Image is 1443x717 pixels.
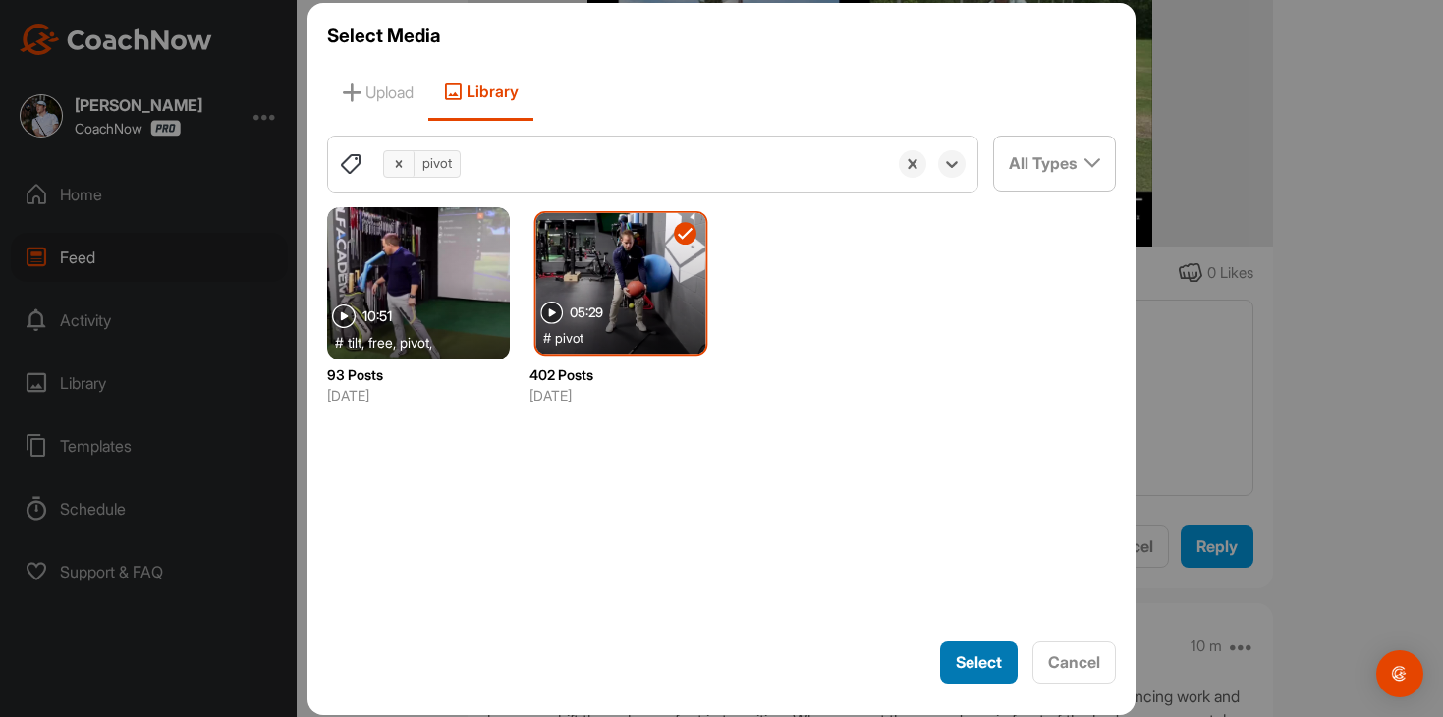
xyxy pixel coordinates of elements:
div: # [543,327,713,346]
h3: Select Media [327,23,1117,50]
img: tags [339,152,362,176]
p: [DATE] [327,385,510,406]
div: Open Intercom Messenger [1376,650,1423,697]
span: pivot , [400,332,432,352]
p: 93 Posts [327,364,510,385]
button: Select [940,641,1018,684]
span: Cancel [1048,652,1100,672]
span: pivot [555,327,583,346]
button: Cancel [1032,641,1116,684]
div: # [335,332,518,352]
span: Library [428,65,533,121]
span: 05:29 [569,305,602,318]
span: Upload [327,65,428,121]
img: play [332,304,356,328]
span: Select [956,652,1002,672]
div: pivot [415,147,460,179]
span: free , [368,332,396,352]
img: play [540,302,563,324]
div: All Types [994,137,1115,190]
p: 402 Posts [529,364,712,385]
span: tilt , [348,332,364,352]
img: checkmark [677,227,692,240]
span: 10:51 [362,309,392,323]
p: [DATE] [529,385,712,406]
